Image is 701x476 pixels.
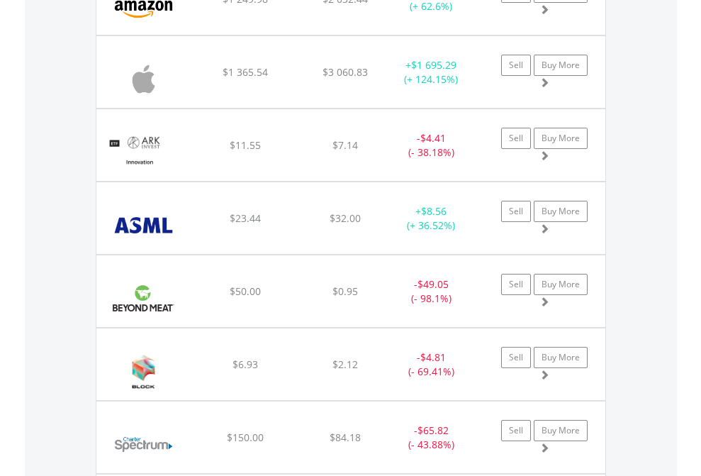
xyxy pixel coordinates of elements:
[103,419,184,470] img: EQU.US.CHTR.png
[534,55,588,76] a: Buy More
[223,65,268,79] span: $1 365.54
[417,277,449,291] span: $49.05
[501,420,531,441] a: Sell
[501,128,531,149] a: Sell
[387,204,476,233] div: + (+ 36.52%)
[103,200,184,250] img: EQU.US.ASML.png
[501,274,531,295] a: Sell
[387,277,476,306] div: - (- 98.1%)
[534,128,588,149] a: Buy More
[230,284,261,298] span: $50.00
[420,131,446,145] span: $4.41
[332,284,358,298] span: $0.95
[332,138,358,152] span: $7.14
[330,431,361,444] span: $84.18
[103,54,184,104] img: EQU.US.AAPL.png
[387,424,476,452] div: - (- 43.88%)
[421,204,447,218] span: $8.56
[387,350,476,379] div: - (- 69.41%)
[323,65,368,79] span: $3 060.83
[103,127,175,177] img: EQU.US.ARKK.png
[330,211,361,225] span: $32.00
[230,138,261,152] span: $11.55
[534,347,588,368] a: Buy More
[534,274,588,295] a: Buy More
[420,350,446,364] span: $4.81
[232,358,258,371] span: $6.93
[103,273,184,323] img: EQU.US.BYND.png
[332,358,358,371] span: $2.12
[103,346,185,397] img: EQU.US.XYZ.png
[501,55,531,76] a: Sell
[411,58,456,72] span: $1 695.29
[387,58,476,87] div: + (+ 124.15%)
[227,431,264,444] span: $150.00
[534,201,588,222] a: Buy More
[417,424,449,437] span: $65.82
[534,420,588,441] a: Buy More
[230,211,261,225] span: $23.44
[501,347,531,368] a: Sell
[501,201,531,222] a: Sell
[387,131,476,160] div: - (- 38.18%)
